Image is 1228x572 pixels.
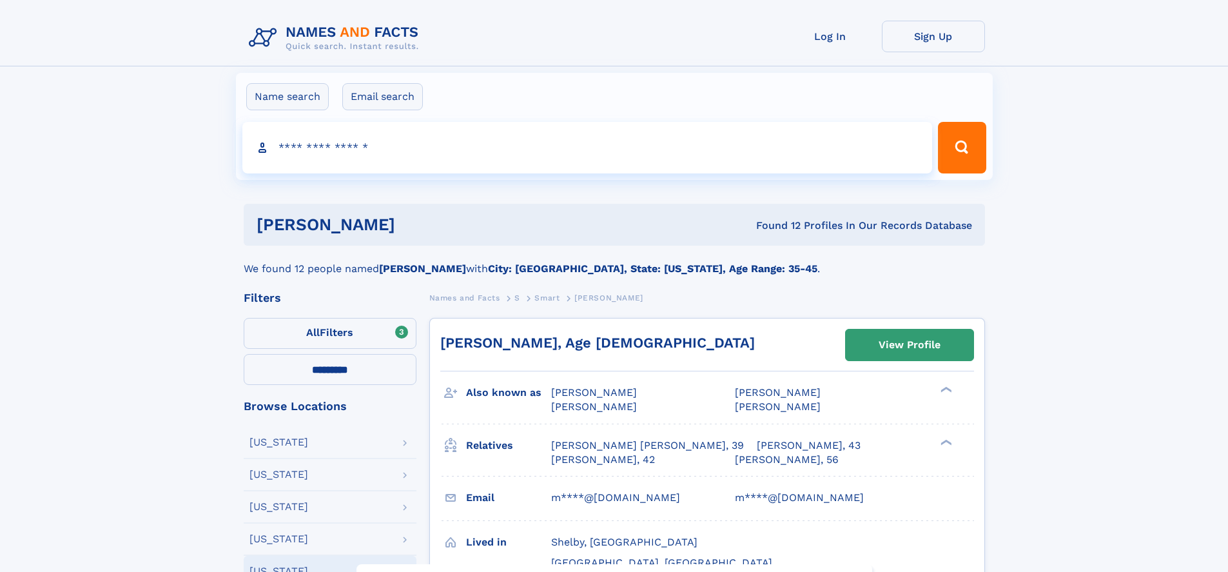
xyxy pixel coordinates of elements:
[249,469,308,480] div: [US_STATE]
[244,400,416,412] div: Browse Locations
[342,83,423,110] label: Email search
[379,262,466,275] b: [PERSON_NAME]
[246,83,329,110] label: Name search
[938,122,986,173] button: Search Button
[534,293,560,302] span: Smart
[440,335,755,351] a: [PERSON_NAME], Age [DEMOGRAPHIC_DATA]
[779,21,882,52] a: Log In
[514,293,520,302] span: S
[534,290,560,306] a: Smart
[488,262,817,275] b: City: [GEOGRAPHIC_DATA], State: [US_STATE], Age Range: 35-45
[574,293,643,302] span: [PERSON_NAME]
[882,21,985,52] a: Sign Up
[735,453,839,467] a: [PERSON_NAME], 56
[937,438,953,446] div: ❯
[551,439,744,453] a: [PERSON_NAME] [PERSON_NAME], 39
[879,330,940,360] div: View Profile
[249,534,308,544] div: [US_STATE]
[466,487,551,509] h3: Email
[257,217,576,233] h1: [PERSON_NAME]
[735,400,821,413] span: [PERSON_NAME]
[466,435,551,457] h3: Relatives
[514,290,520,306] a: S
[551,386,637,399] span: [PERSON_NAME]
[466,382,551,404] h3: Also known as
[242,122,933,173] input: search input
[735,386,821,399] span: [PERSON_NAME]
[551,400,637,413] span: [PERSON_NAME]
[757,439,861,453] a: [PERSON_NAME], 43
[249,437,308,448] div: [US_STATE]
[551,536,697,548] span: Shelby, [GEOGRAPHIC_DATA]
[429,290,500,306] a: Names and Facts
[244,292,416,304] div: Filters
[244,21,429,55] img: Logo Names and Facts
[249,502,308,512] div: [US_STATE]
[576,219,972,233] div: Found 12 Profiles In Our Records Database
[937,386,953,394] div: ❯
[306,326,320,339] span: All
[244,318,416,349] label: Filters
[244,246,985,277] div: We found 12 people named with .
[551,557,772,569] span: [GEOGRAPHIC_DATA], [GEOGRAPHIC_DATA]
[551,453,655,467] a: [PERSON_NAME], 42
[846,330,973,360] a: View Profile
[466,531,551,553] h3: Lived in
